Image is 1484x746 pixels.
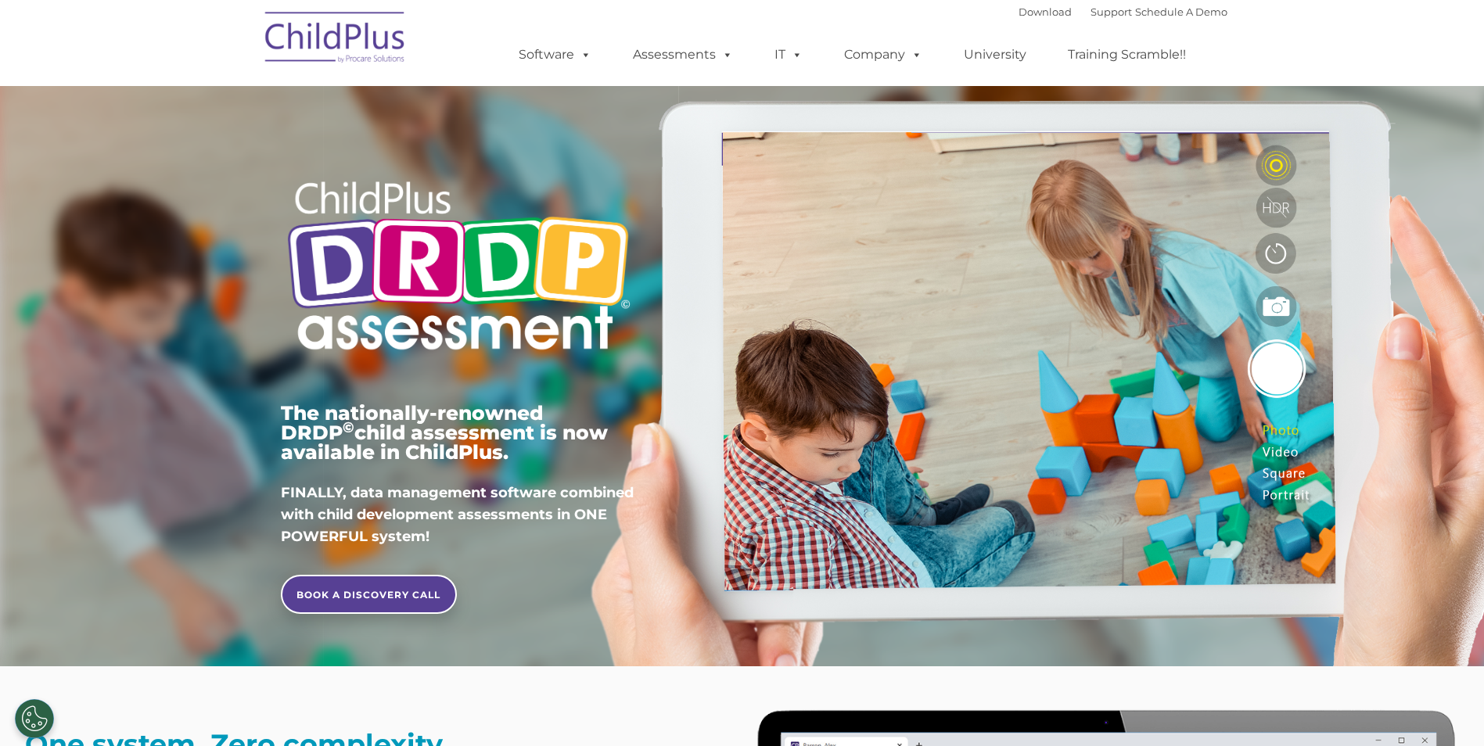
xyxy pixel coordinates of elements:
img: Copyright - DRDP Logo Light [281,160,636,376]
a: Schedule A Demo [1135,5,1227,18]
sup: © [343,418,354,436]
span: FINALLY, data management software combined with child development assessments in ONE POWERFUL sys... [281,484,634,545]
a: BOOK A DISCOVERY CALL [281,575,457,614]
span: The nationally-renowned DRDP child assessment is now available in ChildPlus. [281,401,608,464]
a: Company [828,39,938,70]
a: University [948,39,1042,70]
button: Cookies Settings [15,699,54,738]
a: Download [1019,5,1072,18]
a: Software [503,39,607,70]
img: ChildPlus by Procare Solutions [257,1,414,79]
a: Training Scramble!! [1052,39,1202,70]
a: Assessments [617,39,749,70]
a: Support [1091,5,1132,18]
font: | [1019,5,1227,18]
a: IT [759,39,818,70]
